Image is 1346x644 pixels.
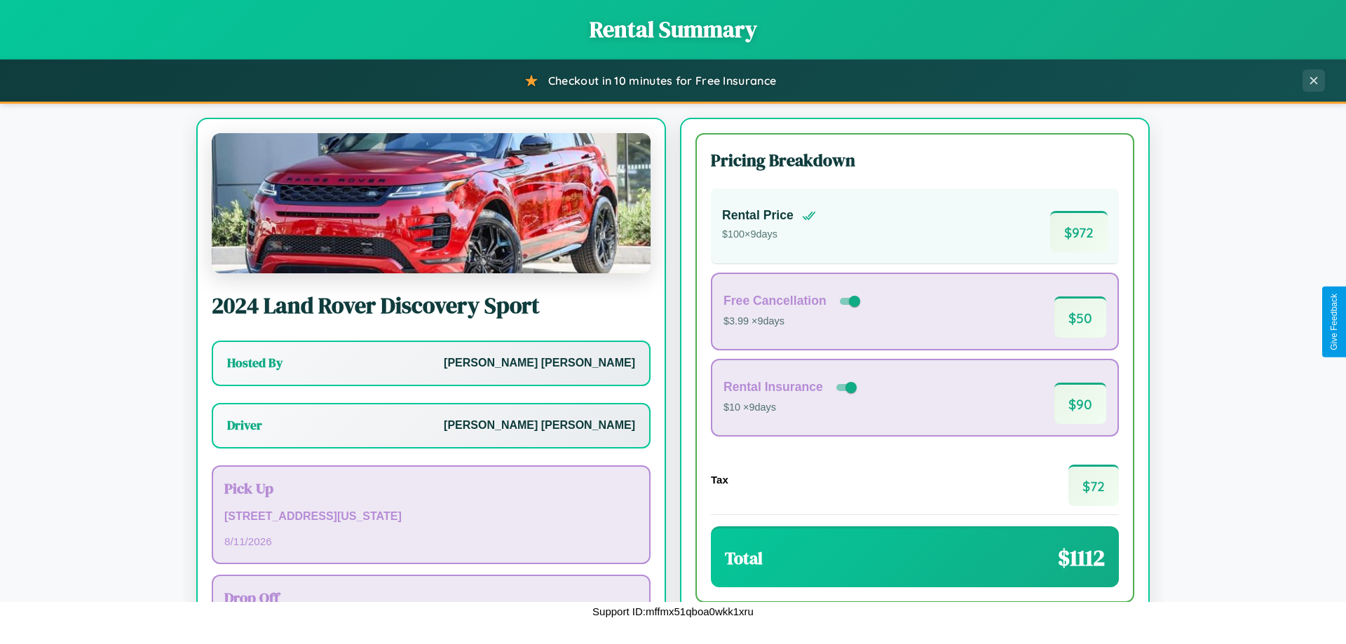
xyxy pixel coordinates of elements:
[1068,465,1119,506] span: $ 72
[1054,296,1106,338] span: $ 50
[592,602,754,621] p: Support ID: mffmx51qboa0wkk1xru
[444,353,635,374] p: [PERSON_NAME] [PERSON_NAME]
[1054,383,1106,424] span: $ 90
[212,133,651,273] img: Land Rover Discovery Sport
[444,416,635,436] p: [PERSON_NAME] [PERSON_NAME]
[711,474,728,486] h4: Tax
[548,74,776,88] span: Checkout in 10 minutes for Free Insurance
[1050,211,1108,252] span: $ 972
[723,313,863,331] p: $3.99 × 9 days
[722,208,794,223] h4: Rental Price
[14,14,1332,45] h1: Rental Summary
[212,290,651,321] h2: 2024 Land Rover Discovery Sport
[224,532,638,551] p: 8 / 11 / 2026
[227,355,283,371] h3: Hosted By
[224,507,638,527] p: [STREET_ADDRESS][US_STATE]
[1329,294,1339,350] div: Give Feedback
[711,149,1119,172] h3: Pricing Breakdown
[224,478,638,498] h3: Pick Up
[723,294,827,308] h4: Free Cancellation
[1058,542,1105,573] span: $ 1112
[723,399,859,417] p: $10 × 9 days
[725,547,763,570] h3: Total
[227,417,262,434] h3: Driver
[722,226,816,244] p: $ 100 × 9 days
[723,380,823,395] h4: Rental Insurance
[224,587,638,608] h3: Drop Off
